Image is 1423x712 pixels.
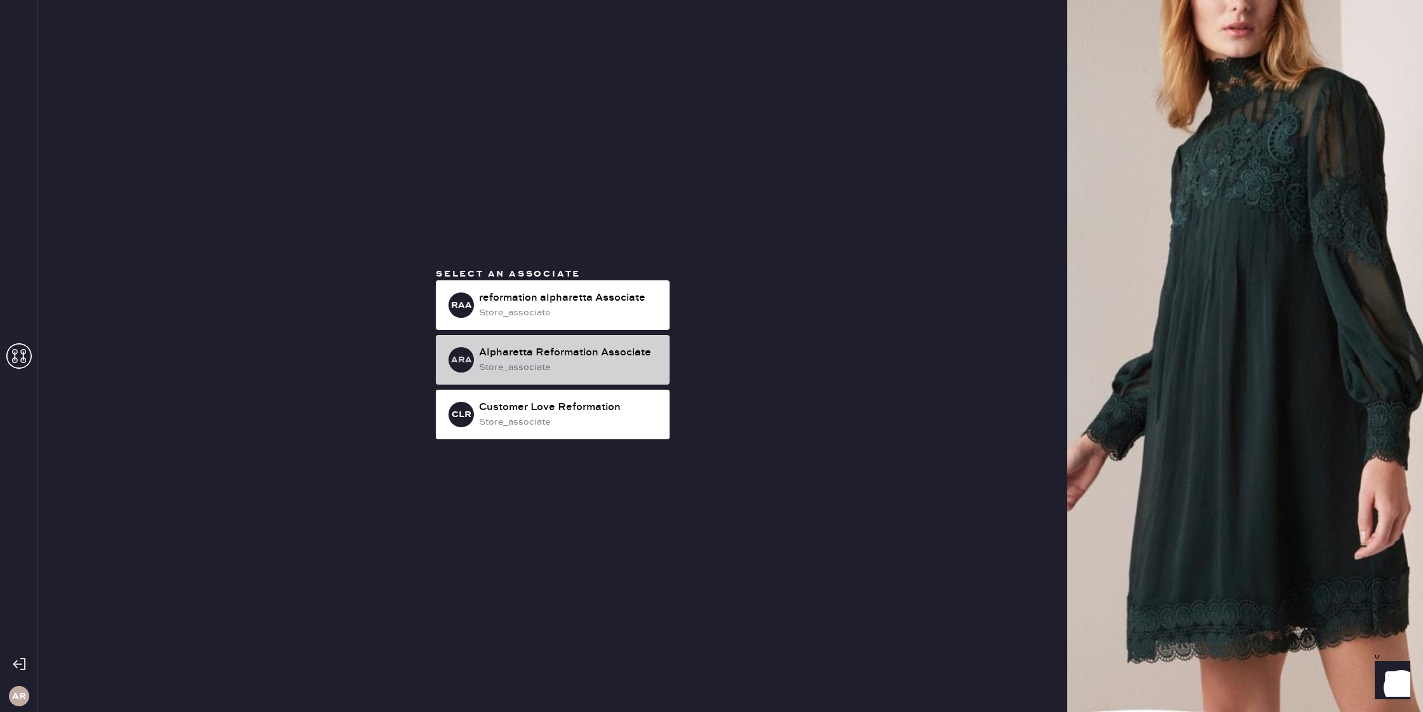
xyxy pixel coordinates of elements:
div: store_associate [479,415,659,429]
div: store_associate [479,306,659,320]
div: reformation alpharetta Associate [479,291,659,306]
div: Customer Love Reformation [479,400,659,415]
h3: CLR [452,410,471,419]
div: store_associate [479,360,659,374]
iframe: Front Chat [1363,655,1417,709]
div: Alpharetta Reformation Associate [479,345,659,360]
h3: raA [451,301,472,310]
h3: ARA [451,355,472,364]
h3: AR [12,692,26,701]
span: Select an associate [436,268,581,280]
